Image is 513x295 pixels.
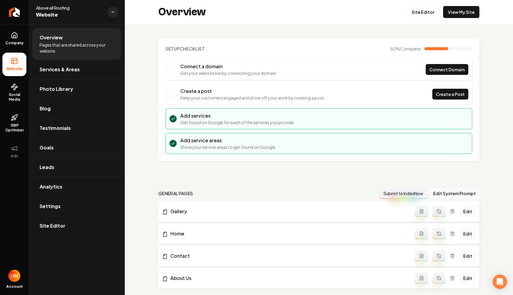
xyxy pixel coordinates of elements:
button: Edit System Prompt [430,188,479,199]
span: Create a Post [436,91,465,97]
button: Ads [2,140,26,163]
a: Goals [32,138,121,157]
a: Edit [460,228,476,239]
a: Analytics [32,177,121,196]
span: Social Media [2,92,26,102]
span: Account [6,284,23,289]
span: Complete [400,46,421,51]
span: Setup [166,46,180,51]
span: Testimonials [40,124,71,132]
span: Above all Roofing [36,5,103,11]
button: Add admin page prompt [415,273,428,284]
a: Site Editor [32,216,121,235]
span: Ads [8,154,21,158]
span: Settings [40,203,61,210]
button: Add admin page prompt [415,250,428,261]
h3: Add services [180,112,295,119]
a: GBP Optimizer [2,109,26,137]
span: Company [3,41,26,45]
h3: Add service areas [180,137,277,144]
p: Show your service areas to get found on Google. [180,144,277,150]
a: Settings [32,197,121,216]
a: Home [162,230,415,237]
a: Services & Areas [32,60,121,79]
button: Submit to IndexNow [379,188,427,199]
a: Company [2,27,26,50]
a: Site Editor [406,6,439,18]
span: Connect Domain [429,66,465,73]
span: GBP Optimizer [2,123,26,133]
a: Edit [460,250,476,261]
img: Omar Molai [8,270,20,282]
span: Overview [40,34,63,41]
a: About Us [162,275,415,282]
a: Blog [32,99,121,118]
h2: Overview [158,6,206,18]
span: Services & Areas [40,66,80,73]
a: Testimonials [32,118,121,138]
img: Rebolt Logo [9,7,20,17]
span: Website [36,11,103,19]
span: Photo Library [40,85,73,93]
h3: Connect a domain [180,63,277,70]
button: Open user button [8,270,20,282]
span: Blog [40,105,51,112]
span: Website [4,66,25,71]
a: Gallery [162,208,415,215]
span: Pages that are shared across your website. [40,42,114,54]
span: Analytics [40,183,62,190]
a: Leads [32,158,121,177]
a: Social Media [2,78,26,107]
p: Get found on Google for each of the services you provide. [180,119,295,125]
a: Create a Post [432,89,468,100]
button: Add admin page prompt [415,206,428,217]
a: Connect Domain [426,64,468,75]
span: 50 % [390,46,421,52]
div: Open Intercom Messenger [493,275,507,289]
h3: Create a post [180,88,325,95]
a: Contact [162,252,415,260]
a: Photo Library [32,79,121,99]
a: View My Site [443,6,479,18]
h2: Checklist [166,46,205,52]
span: Leads [40,164,54,171]
span: Site Editor [40,222,65,229]
a: Edit [460,206,476,217]
h2: general pages [158,190,193,196]
a: Edit [460,273,476,284]
p: Keep your customers engaged and show off your work by creating a post. [180,95,325,101]
p: Get your website live by connecting your domain. [180,70,277,76]
span: Goals [40,144,54,151]
button: Add admin page prompt [415,228,428,239]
